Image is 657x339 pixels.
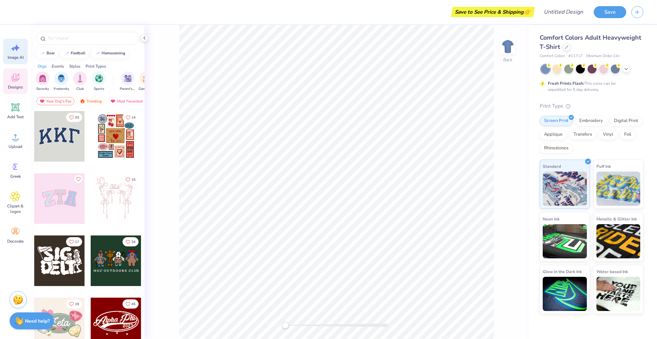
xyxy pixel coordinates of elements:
div: Save to See Price & Shipping [453,7,533,17]
button: Like [123,175,139,184]
div: Back [503,57,512,63]
img: most_fav.gif [110,99,116,104]
img: Sorority Image [39,74,47,82]
span: Comfort Colors Adult Heavyweight T-Shirt [540,33,641,51]
span: Parent's Weekend [120,86,136,92]
strong: Need help? [25,318,50,324]
div: Foil [620,130,636,140]
button: Like [66,113,82,122]
span: 34 [131,240,136,244]
img: trend_line.gif [95,51,100,55]
img: trending.gif [80,99,85,104]
span: Sorority [36,86,49,92]
div: Styles [69,63,80,69]
img: Standard [543,172,587,206]
div: Applique [540,130,567,140]
div: Transfers [569,130,596,140]
button: Like [66,299,82,309]
span: 17 [75,240,79,244]
div: filter for Fraternity [54,71,69,92]
div: Vinyl [598,130,618,140]
span: Water based Ink [596,268,628,275]
button: football [60,48,89,58]
button: Save [594,6,626,18]
span: Designs [8,84,23,90]
button: filter button [73,71,87,92]
img: Club Image [76,74,84,82]
img: most_fav.gif [39,99,45,104]
button: filter button [54,71,69,92]
img: Back [501,40,515,53]
img: Fraternity Image [57,74,65,82]
button: filter button [92,71,106,92]
img: Metallic & Glitter Ink [596,224,641,258]
button: Like [123,299,139,309]
button: filter button [139,71,154,92]
span: 15 [131,178,136,181]
div: Digital Print [609,116,643,126]
button: Like [123,237,139,246]
input: Try "Alpha" [47,35,135,42]
span: Comfort Colors [540,53,565,59]
span: Game Day [139,86,154,92]
span: Add Text [7,114,24,120]
img: Puff Ink [596,172,641,206]
div: Accessibility label [282,322,289,329]
span: Glow in the Dark Ink [543,268,582,275]
span: 33 [75,116,79,119]
div: filter for Sports [92,71,106,92]
div: Events [52,63,64,69]
span: Clipart & logos [4,203,27,214]
span: Standard [543,163,561,170]
span: 19 [75,302,79,306]
button: Like [74,175,82,183]
img: Sports Image [95,74,103,82]
div: Print Type [540,102,643,110]
div: Screen Print [540,116,573,126]
div: Rhinestones [540,143,573,153]
div: Your Org's Fav [36,97,75,105]
img: Game Day Image [143,74,151,82]
input: Untitled Design [538,5,589,19]
img: Parent's Weekend Image [124,74,132,82]
div: filter for Sorority [36,71,49,92]
div: bear [47,51,55,55]
div: filter for Club [73,71,87,92]
button: filter button [120,71,136,92]
div: Trending [77,97,105,105]
span: Fraternity [54,86,69,92]
div: homecoming [102,51,125,55]
button: homecoming [91,48,128,58]
span: Neon Ink [543,215,559,222]
button: Like [123,113,139,122]
strong: Fresh Prints Flash: [548,81,584,86]
span: Upload [9,144,22,149]
div: filter for Game Day [139,71,154,92]
div: football [71,51,86,55]
span: Decorate [7,239,24,244]
span: # C1717 [568,53,583,59]
img: trend_line.gif [40,51,45,55]
span: Image AI [8,55,24,60]
button: bear [36,48,58,58]
span: 👉 [524,8,531,16]
div: Print Types [86,63,106,69]
img: Glow in the Dark Ink [543,277,587,311]
div: Orgs [38,63,47,69]
div: filter for Parent's Weekend [120,71,136,92]
div: Most Favorited [107,97,146,105]
span: Greek [10,174,21,179]
span: 14 [131,116,136,119]
span: 45 [131,302,136,306]
div: This color can be expedited for 5 day delivery. [548,80,632,93]
span: Puff Ink [596,163,611,170]
button: filter button [36,71,49,92]
div: Embroidery [575,116,607,126]
img: Neon Ink [543,224,587,258]
span: Metallic & Glitter Ink [596,215,637,222]
span: Club [76,86,84,92]
img: trend_line.gif [64,51,69,55]
img: Water based Ink [596,277,641,311]
span: Minimum Order: 24 + [586,53,620,59]
button: Like [66,237,82,246]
